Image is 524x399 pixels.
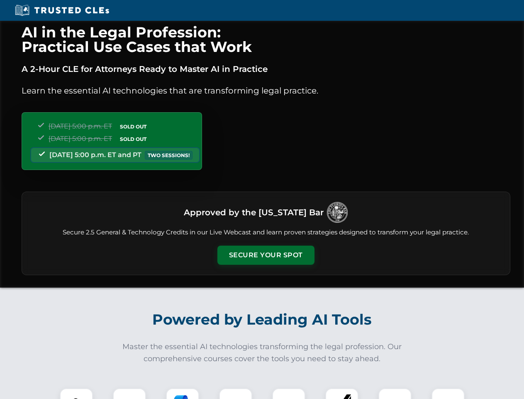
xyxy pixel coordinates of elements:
span: [DATE] 5:00 p.m. ET [49,135,112,143]
h3: Approved by the [US_STATE] Bar [184,205,324,220]
img: Trusted CLEs [12,4,112,17]
span: SOLD OUT [117,135,149,143]
span: SOLD OUT [117,122,149,131]
h2: Powered by Leading AI Tools [32,305,492,334]
button: Secure Your Spot [217,246,314,265]
span: [DATE] 5:00 p.m. ET [49,122,112,130]
p: Secure 2.5 General & Technology Credits in our Live Webcast and learn proven strategies designed ... [32,228,500,237]
p: Learn the essential AI technologies that are transforming legal practice. [22,84,510,97]
img: Logo [327,202,348,223]
p: A 2-Hour CLE for Attorneys Ready to Master AI in Practice [22,62,510,76]
p: Master the essential AI technologies transforming the legal profession. Our comprehensive courses... [117,341,407,365]
h1: AI in the Legal Profession: Practical Use Cases that Work [22,25,510,54]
